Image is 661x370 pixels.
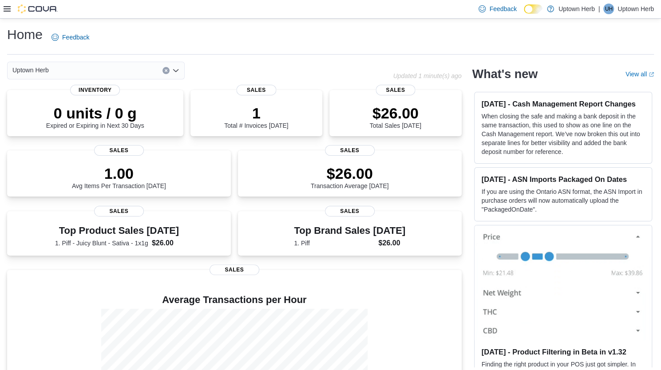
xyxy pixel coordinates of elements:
h3: [DATE] - ASN Imports Packaged On Dates [482,175,645,184]
span: UH [605,4,613,14]
span: Sales [376,85,415,95]
svg: External link [649,72,654,77]
dd: $26.00 [152,238,183,248]
h3: Top Brand Sales [DATE] [294,225,405,236]
dt: 1. Piff - Juicy Blunt - Sativa - 1x1g [55,239,148,248]
a: Feedback [48,28,93,46]
div: Avg Items Per Transaction [DATE] [72,165,166,189]
input: Dark Mode [524,4,542,14]
p: 1 [224,104,288,122]
h3: Top Product Sales [DATE] [55,225,183,236]
p: When closing the safe and making a bank deposit in the same transaction, this used to show as one... [482,112,645,156]
p: 0 units / 0 g [46,104,144,122]
span: Sales [94,145,144,156]
span: Feedback [62,33,89,42]
div: Transaction Average [DATE] [311,165,389,189]
div: Expired or Expiring in Next 30 Days [46,104,144,129]
a: View allExternal link [625,71,654,78]
h4: Average Transactions per Hour [14,295,455,305]
div: Uptown Herb [603,4,614,14]
dt: 1. Piff [294,239,375,248]
h3: [DATE] - Cash Management Report Changes [482,99,645,108]
span: Sales [94,206,144,216]
p: 1.00 [72,165,166,182]
p: Updated 1 minute(s) ago [393,72,461,79]
span: Inventory [70,85,120,95]
img: Cova [18,4,58,13]
button: Open list of options [172,67,179,74]
p: $26.00 [311,165,389,182]
h2: What's new [472,67,538,81]
span: Feedback [489,4,516,13]
span: Sales [325,206,375,216]
dd: $26.00 [378,238,405,248]
span: Sales [210,264,259,275]
div: Total # Invoices [DATE] [224,104,288,129]
p: $26.00 [370,104,421,122]
p: Uptown Herb [617,4,654,14]
h3: [DATE] - Product Filtering in Beta in v1.32 [482,347,645,356]
span: Sales [237,85,276,95]
p: If you are using the Ontario ASN format, the ASN Import in purchase orders will now automatically... [482,187,645,214]
button: Clear input [162,67,170,74]
p: | [598,4,600,14]
span: Sales [325,145,375,156]
h1: Home [7,26,43,43]
div: Total Sales [DATE] [370,104,421,129]
span: Uptown Herb [12,65,49,75]
p: Uptown Herb [558,4,595,14]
